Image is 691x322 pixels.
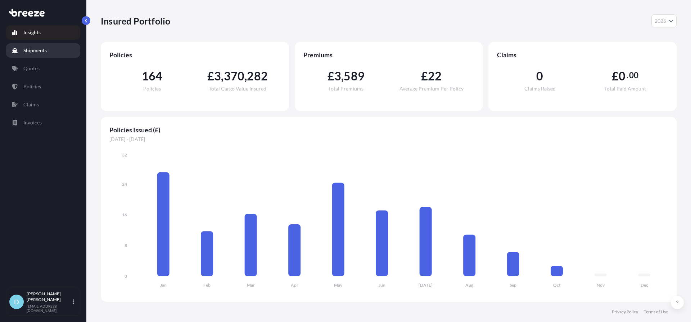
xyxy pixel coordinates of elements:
span: 164 [142,70,163,82]
tspan: Mar [247,282,255,288]
p: Insured Portfolio [101,15,170,27]
tspan: 0 [125,273,127,279]
a: Invoices [6,115,80,130]
span: Claims [497,50,668,59]
tspan: Apr [291,282,298,288]
span: 3 [214,70,221,82]
p: Claims [23,101,39,108]
a: Claims [6,97,80,112]
span: 3 [334,70,341,82]
a: Quotes [6,61,80,76]
span: . [627,72,628,78]
span: £ [207,70,214,82]
a: Policies [6,79,80,94]
span: Policies [143,86,161,91]
span: 00 [629,72,638,78]
span: , [244,70,247,82]
span: 282 [247,70,268,82]
tspan: Dec [641,282,648,288]
tspan: Nov [597,282,605,288]
tspan: [DATE] [419,282,433,288]
tspan: Feb [203,282,211,288]
span: Premiums [303,50,474,59]
span: D [14,298,19,305]
span: £ [328,70,334,82]
span: 589 [344,70,365,82]
span: Total Cargo Value Insured [209,86,266,91]
button: Year Selector [651,14,677,27]
a: Terms of Use [644,309,668,315]
span: 0 [619,70,625,82]
span: Total Premiums [328,86,363,91]
p: Shipments [23,47,47,54]
tspan: Aug [465,282,474,288]
tspan: Jun [379,282,385,288]
tspan: Sep [510,282,516,288]
span: Average Premium Per Policy [399,86,464,91]
p: Invoices [23,119,42,126]
span: , [221,70,223,82]
tspan: 16 [122,212,127,217]
tspan: Jan [160,282,167,288]
p: [EMAIL_ADDRESS][DOMAIN_NAME] [27,304,71,313]
span: , [341,70,344,82]
p: Policies [23,83,41,90]
a: Privacy Policy [612,309,638,315]
span: Total Paid Amount [604,86,646,91]
tspan: 24 [122,181,127,187]
a: Insights [6,25,80,40]
span: £ [612,70,619,82]
span: 370 [224,70,245,82]
tspan: Oct [553,282,561,288]
span: £ [421,70,428,82]
span: 22 [428,70,442,82]
tspan: 8 [125,243,127,248]
span: [DATE] - [DATE] [109,136,668,143]
tspan: 32 [122,152,127,158]
span: 0 [536,70,543,82]
tspan: May [334,282,343,288]
p: Insights [23,29,41,36]
p: [PERSON_NAME] [PERSON_NAME] [27,291,71,303]
span: Policies [109,50,280,59]
span: 2025 [655,17,666,25]
span: Claims Raised [524,86,556,91]
span: Policies Issued (£) [109,125,668,134]
p: Quotes [23,65,40,72]
a: Shipments [6,43,80,58]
